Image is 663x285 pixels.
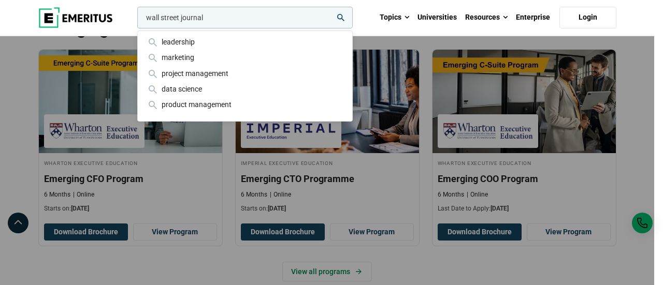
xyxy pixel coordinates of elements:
[146,68,344,79] div: project management
[559,7,616,28] a: Login
[146,99,344,110] div: product management
[146,36,344,48] div: leadership
[146,83,344,95] div: data science
[146,52,344,63] div: marketing
[137,7,353,28] input: woocommerce-product-search-field-0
